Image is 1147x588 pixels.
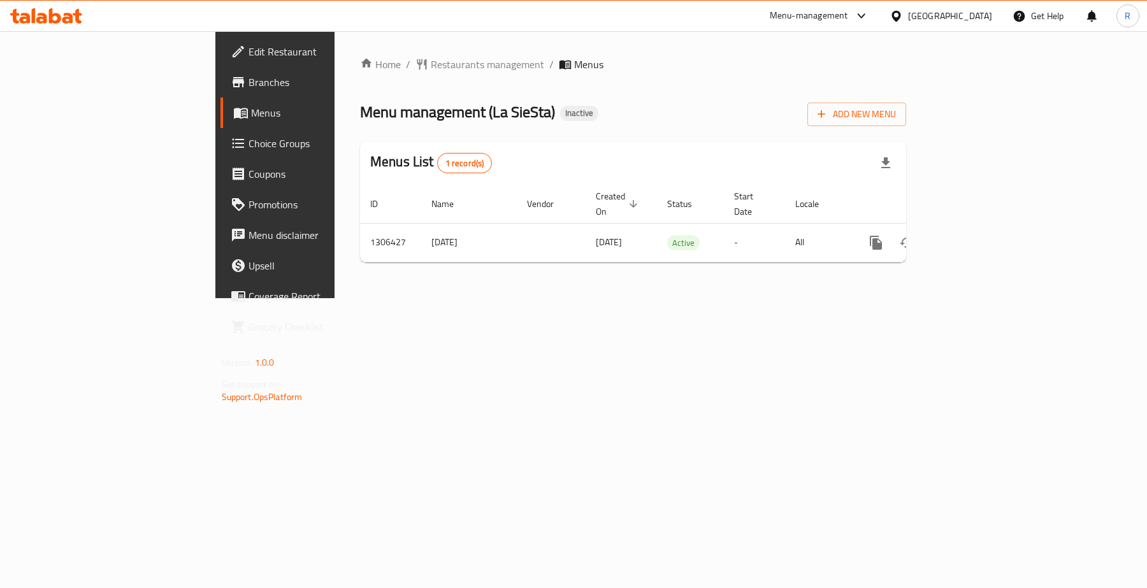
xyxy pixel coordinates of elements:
[220,128,407,159] a: Choice Groups
[249,319,397,334] span: Grocery Checklist
[667,235,700,250] div: Active
[360,57,906,72] nav: breadcrumb
[220,250,407,281] a: Upsell
[431,57,544,72] span: Restaurants management
[415,57,544,72] a: Restaurants management
[785,223,851,262] td: All
[527,196,570,212] span: Vendor
[222,389,303,405] a: Support.OpsPlatform
[220,67,407,97] a: Branches
[406,57,410,72] li: /
[222,376,280,392] span: Get support on:
[370,196,394,212] span: ID
[360,97,555,126] span: Menu management ( La SieSta )
[220,312,407,342] a: Grocery Checklist
[770,8,848,24] div: Menu-management
[891,227,922,258] button: Change Status
[861,227,891,258] button: more
[360,185,993,262] table: enhanced table
[667,196,709,212] span: Status
[220,220,407,250] a: Menu disclaimer
[1125,9,1130,23] span: R
[249,289,397,304] span: Coverage Report
[249,227,397,243] span: Menu disclaimer
[549,57,554,72] li: /
[807,103,906,126] button: Add New Menu
[220,97,407,128] a: Menus
[220,281,407,312] a: Coverage Report
[870,148,901,178] div: Export file
[249,75,397,90] span: Branches
[818,106,896,122] span: Add New Menu
[437,153,493,173] div: Total records count
[438,157,492,169] span: 1 record(s)
[908,9,992,23] div: [GEOGRAPHIC_DATA]
[249,136,397,151] span: Choice Groups
[249,258,397,273] span: Upsell
[370,152,492,173] h2: Menus List
[851,185,993,224] th: Actions
[795,196,835,212] span: Locale
[421,223,517,262] td: [DATE]
[249,166,397,182] span: Coupons
[734,189,770,219] span: Start Date
[560,108,598,118] span: Inactive
[220,36,407,67] a: Edit Restaurant
[255,354,275,371] span: 1.0.0
[249,44,397,59] span: Edit Restaurant
[220,189,407,220] a: Promotions
[431,196,470,212] span: Name
[222,354,253,371] span: Version:
[574,57,603,72] span: Menus
[560,106,598,121] div: Inactive
[249,197,397,212] span: Promotions
[220,159,407,189] a: Coupons
[251,105,397,120] span: Menus
[596,189,642,219] span: Created On
[596,234,622,250] span: [DATE]
[724,223,785,262] td: -
[667,236,700,250] span: Active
